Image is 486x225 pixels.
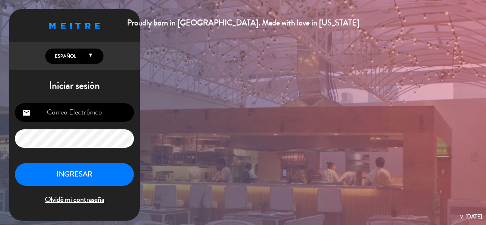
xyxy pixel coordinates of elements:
[15,163,134,186] button: INGRESAR
[22,108,31,117] i: email
[15,194,134,206] span: Olvidé mi contraseña
[22,134,31,143] i: lock
[15,103,134,122] input: Correo Electrónico
[460,212,482,221] div: v. [DATE]
[53,53,76,60] span: Español
[9,80,140,92] h1: Iniciar sesión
